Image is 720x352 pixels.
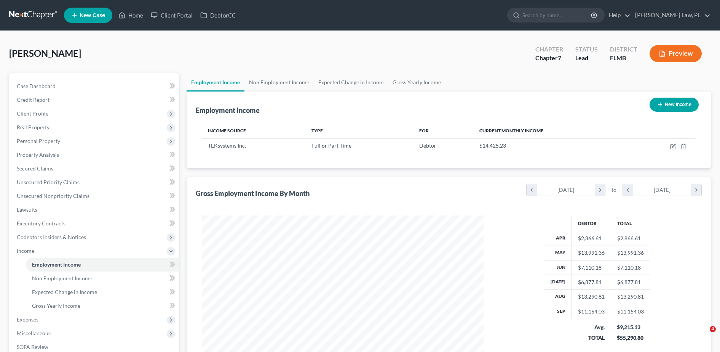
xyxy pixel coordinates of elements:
[605,8,631,22] a: Help
[244,73,314,92] a: Non Employment Income
[578,249,605,257] div: $13,991.36
[578,293,605,301] div: $13,290.81
[196,106,260,115] div: Employment Income
[527,184,537,196] i: chevron_left
[611,275,650,289] td: $6,877.81
[196,189,310,198] div: Gross Employment Income By Month
[578,323,605,331] div: Avg.
[578,235,605,242] div: $2,866.61
[544,260,572,275] th: Jun
[11,217,179,230] a: Executory Contracts
[11,162,179,175] a: Secured Claims
[17,179,80,185] span: Unsecured Priority Claims
[17,220,65,227] span: Executory Contracts
[558,54,561,61] span: 7
[11,203,179,217] a: Lawsuits
[17,138,60,144] span: Personal Property
[544,304,572,319] th: Sep
[26,272,179,285] a: Non Employment Income
[617,334,644,342] div: $55,290.80
[311,142,351,149] span: Full or Part Time
[610,54,637,63] div: FLMB
[633,184,691,196] div: [DATE]
[578,278,605,286] div: $6,877.81
[147,8,196,22] a: Client Portal
[11,93,179,107] a: Credit Report
[388,73,445,92] a: Gross Yearly Income
[611,260,650,275] td: $7,110.18
[311,128,323,133] span: Type
[17,344,48,350] span: SOFA Review
[17,124,49,130] span: Real Property
[419,128,429,133] span: For
[611,289,650,304] td: $13,290.81
[17,330,51,336] span: Miscellaneous
[479,142,506,149] span: $14,425.23
[611,304,650,319] td: $11,154.03
[208,128,246,133] span: Income Source
[17,96,49,103] span: Credit Report
[32,289,97,295] span: Expected Change in Income
[710,326,716,332] span: 4
[9,48,81,59] span: [PERSON_NAME]
[32,261,81,268] span: Employment Income
[650,98,699,112] button: New Income
[115,8,147,22] a: Home
[611,246,650,260] td: $13,991.36
[17,83,56,89] span: Case Dashboard
[11,175,179,189] a: Unsecured Priority Claims
[578,308,605,315] div: $11,154.03
[575,45,598,54] div: Status
[595,184,605,196] i: chevron_right
[26,299,179,313] a: Gross Yearly Income
[314,73,388,92] a: Expected Change in Income
[17,234,86,240] span: Codebtors Insiders & Notices
[419,142,436,149] span: Debtor
[11,189,179,203] a: Unsecured Nonpriority Claims
[479,128,543,133] span: Current Monthly Income
[17,206,37,213] span: Lawsuits
[196,8,239,22] a: DebtorCC
[32,275,92,281] span: Non Employment Income
[611,215,650,231] th: Total
[544,246,572,260] th: May
[611,231,650,246] td: $2,866.61
[17,151,59,158] span: Property Analysis
[611,186,616,194] span: to
[578,334,605,342] div: TOTAL
[187,73,244,92] a: Employment Income
[544,289,572,304] th: Aug
[17,248,34,254] span: Income
[617,323,644,331] div: $9,215.13
[80,13,105,18] span: New Case
[631,8,710,22] a: [PERSON_NAME] Law, PL
[17,110,48,117] span: Client Profile
[691,184,701,196] i: chevron_right
[535,45,563,54] div: Chapter
[535,54,563,63] div: Chapter
[208,142,246,149] span: TEKsystems Inc.
[26,285,179,299] a: Expected Change in Income
[650,45,702,62] button: Preview
[544,275,572,289] th: [DATE]
[537,184,595,196] div: [DATE]
[544,231,572,246] th: Apr
[694,326,712,344] iframe: Intercom live chat
[11,148,179,162] a: Property Analysis
[522,8,592,22] input: Search by name...
[17,193,89,199] span: Unsecured Nonpriority Claims
[11,79,179,93] a: Case Dashboard
[610,45,637,54] div: District
[17,316,38,323] span: Expenses
[17,165,53,172] span: Secured Claims
[572,215,611,231] th: Debtor
[32,302,80,309] span: Gross Yearly Income
[623,184,633,196] i: chevron_left
[578,264,605,272] div: $7,110.18
[26,258,179,272] a: Employment Income
[575,54,598,63] div: Lead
